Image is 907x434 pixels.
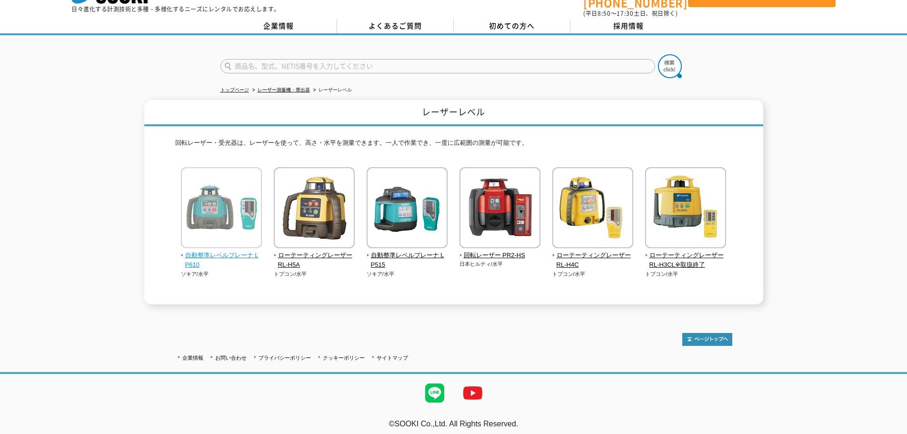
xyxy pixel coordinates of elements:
img: 回転レーザー PR2-HS [459,167,540,251]
a: クッキーポリシー [323,355,365,361]
span: 17:30 [617,9,634,18]
span: ローテーティングレーザー RL-H3CL※取扱終了 [645,251,727,271]
span: 自動整準レベルプレーナ LP515 [367,251,448,271]
input: 商品名、型式、NETIS番号を入力してください [220,59,655,73]
p: トプコン/水平 [274,270,355,278]
span: 8:50 [598,9,611,18]
li: レーザーレベル [311,85,352,95]
a: 採用情報 [570,19,687,33]
a: 企業情報 [182,355,203,361]
a: 初めての方へ [454,19,570,33]
img: 自動整準レベルプレーナ LP515 [367,167,448,251]
a: 自動整準レベルプレーナ LP610 [181,242,262,270]
p: 回転レーザー・受光器は、レーザーを使って、高さ・水平を測量できます。一人で作業でき、一度に広範囲の測量が可能です。 [175,138,732,153]
img: 自動整準レベルプレーナ LP610 [181,167,262,251]
p: トプコン/水平 [645,270,727,278]
p: ソキア/水平 [367,270,448,278]
a: プライバシーポリシー [259,355,311,361]
a: お問い合わせ [215,355,247,361]
span: (平日 ～ 土日、祝日除く) [583,9,678,18]
img: YouTube [454,374,492,412]
a: レーザー測量機・墨出器 [258,87,310,92]
p: 日本ヒルティ/水平 [459,260,541,268]
p: トプコン/水平 [552,270,634,278]
a: 企業情報 [220,19,337,33]
img: ローテーティングレーザー RL-H4C [552,167,633,251]
a: サイトマップ [377,355,408,361]
p: 日々進化する計測技術と多種・多様化するニーズにレンタルでお応えします。 [71,6,280,12]
span: 自動整準レベルプレーナ LP610 [181,251,262,271]
a: トップページ [220,87,249,92]
span: ローテーティングレーザー RL-H4C [552,251,634,271]
p: ソキア/水平 [181,270,262,278]
img: トップページへ [682,333,732,346]
a: 回転レーザー PR2-HS [459,242,541,261]
span: ローテーティングレーザー RL-H5A [274,251,355,271]
img: btn_search.png [658,54,682,78]
a: 自動整準レベルプレーナ LP515 [367,242,448,270]
a: ローテーティングレーザー RL-H5A [274,242,355,270]
a: ローテーティングレーザー RL-H4C [552,242,634,270]
a: よくあるご質問 [337,19,454,33]
h1: レーザーレベル [144,100,763,126]
img: ローテーティングレーザー RL-H3CL※取扱終了 [645,167,726,251]
span: 回転レーザー PR2-HS [459,251,541,261]
span: 初めての方へ [489,20,535,31]
img: LINE [416,374,454,412]
a: ローテーティングレーザー RL-H3CL※取扱終了 [645,242,727,270]
img: ローテーティングレーザー RL-H5A [274,167,355,251]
